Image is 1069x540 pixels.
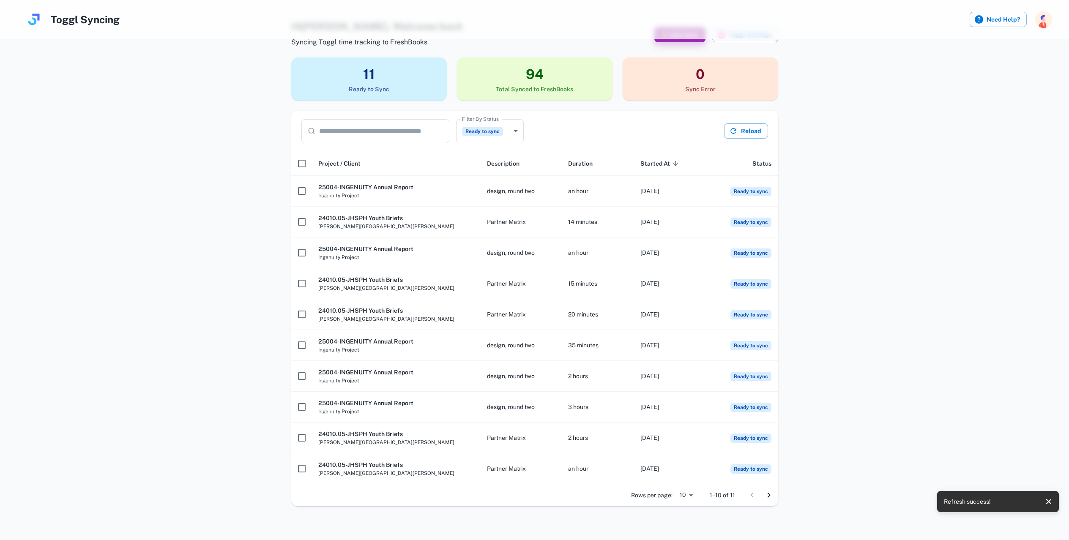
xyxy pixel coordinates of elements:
span: Ingenuity Project [318,408,473,415]
img: photoURL [1035,11,1052,28]
h6: 25004-INGENUITY Annual Report [318,337,473,346]
td: design, round two [480,392,562,423]
td: Partner Matrix [480,207,562,237]
span: [PERSON_NAME][GEOGRAPHIC_DATA][PERSON_NAME] [318,284,473,292]
img: logo.svg [25,11,42,28]
td: 14 minutes [561,207,633,237]
h6: Total Synced to FreshBooks [457,85,612,94]
span: Ready to sync [730,403,771,412]
span: Syncing Toggl time tracking to FreshBooks [291,37,463,47]
h3: 94 [457,64,612,85]
td: 20 minutes [561,299,633,330]
label: Filter By Status [462,115,499,123]
div: scrollable content [291,151,778,484]
h6: 25004-INGENUITY Annual Report [318,368,473,377]
td: [DATE] [634,207,705,237]
td: an hour [561,237,633,268]
h6: 24010.05-JHSPH Youth Briefs [318,275,473,284]
span: Ready to sync [730,187,771,196]
span: [PERSON_NAME][GEOGRAPHIC_DATA][PERSON_NAME] [318,439,473,446]
h3: 0 [623,64,778,85]
button: close [1042,495,1055,508]
span: Ready to sync [730,218,771,227]
td: 15 minutes [561,268,633,299]
span: Ready to sync [730,434,771,443]
span: Status [752,158,771,169]
span: Ready to sync [730,279,771,289]
p: 1–10 of 11 [710,491,735,500]
td: an hour [561,176,633,207]
span: Ready to sync [730,248,771,258]
td: Partner Matrix [480,299,562,330]
h4: Toggl Syncing [51,12,120,27]
td: design, round two [480,237,562,268]
td: [DATE] [634,176,705,207]
td: [DATE] [634,423,705,453]
td: 3 hours [561,392,633,423]
span: Ingenuity Project [318,254,473,261]
span: Ingenuity Project [318,377,473,385]
h6: 25004-INGENUITY Annual Report [318,398,473,408]
td: design, round two [480,330,562,361]
h6: 25004-INGENUITY Annual Report [318,183,473,192]
label: Need Help? [970,12,1027,27]
span: Ready to sync [730,464,771,474]
span: [PERSON_NAME][GEOGRAPHIC_DATA][PERSON_NAME] [318,469,473,477]
h6: 24010.05-JHSPH Youth Briefs [318,460,473,469]
span: Ingenuity Project [318,192,473,199]
h6: 25004-INGENUITY Annual Report [318,244,473,254]
span: Ready to sync [730,372,771,381]
td: [DATE] [634,392,705,423]
span: Ready to sync [462,127,503,136]
td: [DATE] [634,453,705,484]
span: Ready to sync [730,310,771,319]
div: Refresh success! [944,494,991,510]
td: [DATE] [634,237,705,268]
td: 2 hours [561,423,633,453]
td: Partner Matrix [480,268,562,299]
td: Partner Matrix [480,453,562,484]
td: an hour [561,453,633,484]
span: Description [487,158,519,169]
td: [DATE] [634,330,705,361]
td: design, round two [480,361,562,392]
td: Partner Matrix [480,423,562,453]
h6: Sync Error [623,85,778,94]
td: design, round two [480,176,562,207]
span: Started At [640,158,681,169]
h6: Ready to Sync [291,85,447,94]
h6: 24010.05-JHSPH Youth Briefs [318,429,473,439]
span: [PERSON_NAME][GEOGRAPHIC_DATA][PERSON_NAME] [318,223,473,230]
h3: 11 [291,64,447,85]
td: [DATE] [634,268,705,299]
span: [PERSON_NAME][GEOGRAPHIC_DATA][PERSON_NAME] [318,315,473,323]
td: 35 minutes [561,330,633,361]
div: 10 [676,489,696,501]
span: Ready to sync [730,341,771,350]
h6: 24010.05-JHSPH Youth Briefs [318,306,473,315]
span: Duration [568,158,593,169]
span: Ingenuity Project [318,346,473,354]
div: Ready to sync [456,119,524,143]
span: Project / Client [318,158,361,169]
button: Go to next page [760,487,777,504]
h6: 24010.05-JHSPH Youth Briefs [318,213,473,223]
td: [DATE] [634,361,705,392]
p: Rows per page: [631,491,673,500]
td: 2 hours [561,361,633,392]
button: Reload [724,123,768,139]
td: [DATE] [634,299,705,330]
